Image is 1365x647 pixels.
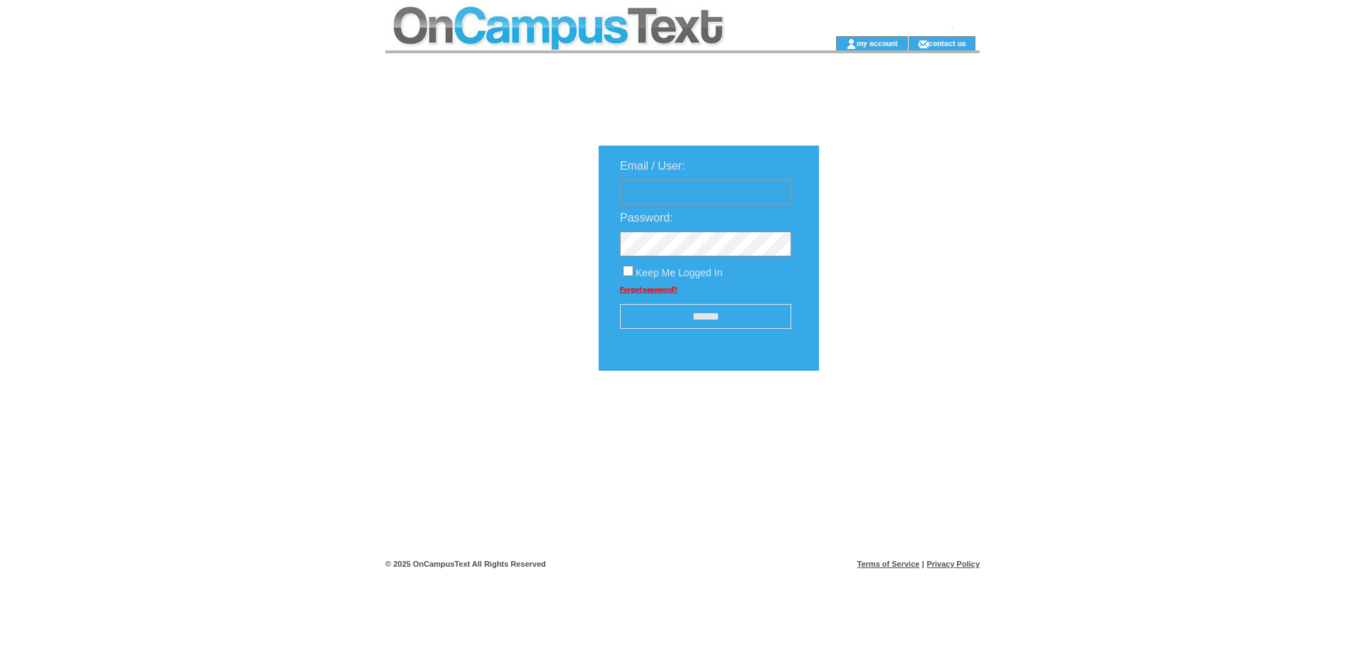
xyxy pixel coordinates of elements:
span: Keep Me Logged In [636,267,722,278]
span: | [922,560,924,568]
a: contact us [928,38,966,48]
a: Terms of Service [857,560,920,568]
span: Email / User: [620,160,685,172]
span: © 2025 OnCampusText All Rights Reserved [385,560,546,568]
img: account_icon.gif [846,38,857,50]
span: Password: [620,212,673,224]
img: transparent.png [860,406,931,424]
a: Privacy Policy [926,560,980,568]
img: contact_us_icon.gif [918,38,928,50]
a: my account [857,38,898,48]
a: Forgot password? [620,286,678,293]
